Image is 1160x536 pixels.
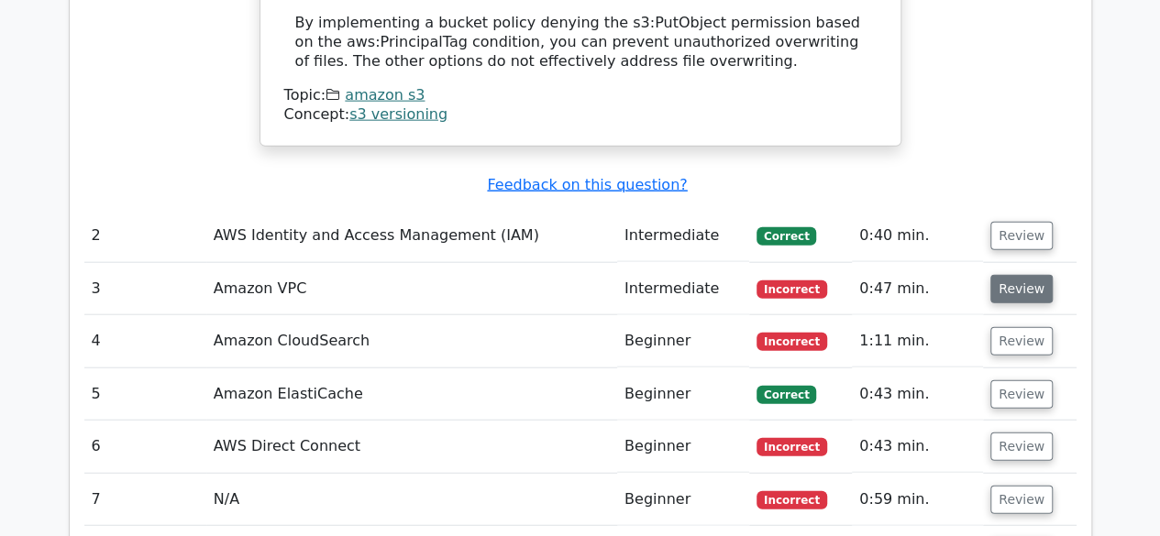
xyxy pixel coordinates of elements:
[757,386,816,404] span: Correct
[617,368,749,421] td: Beginner
[284,105,877,125] div: Concept:
[617,210,749,262] td: Intermediate
[852,421,983,473] td: 0:43 min.
[206,474,617,526] td: N/A
[852,315,983,367] td: 1:11 min.
[852,210,983,262] td: 0:40 min.
[617,315,749,367] td: Beginner
[990,432,1053,461] button: Review
[757,333,827,351] span: Incorrect
[206,263,617,315] td: Amazon VPC
[617,263,749,315] td: Intermediate
[990,380,1053,409] button: Review
[852,368,983,421] td: 0:43 min.
[206,421,617,473] td: AWS Direct Connect
[206,315,617,367] td: Amazon CloudSearch
[284,86,877,105] div: Topic:
[206,210,617,262] td: AWS Identity and Access Management (IAM)
[990,275,1053,303] button: Review
[84,263,206,315] td: 3
[487,176,687,193] a: Feedback on this question?
[990,222,1053,250] button: Review
[84,474,206,526] td: 7
[345,86,425,104] a: amazon s3
[84,315,206,367] td: 4
[757,227,816,246] span: Correct
[84,368,206,421] td: 5
[757,280,827,299] span: Incorrect
[617,474,749,526] td: Beginner
[206,368,617,421] td: Amazon ElastiCache
[84,210,206,262] td: 2
[295,14,866,71] div: By implementing a bucket policy denying the s3:PutObject permission based on the aws:PrincipalTag...
[852,263,983,315] td: 0:47 min.
[990,327,1053,356] button: Review
[349,105,447,123] a: s3 versioning
[852,474,983,526] td: 0:59 min.
[990,486,1053,514] button: Review
[617,421,749,473] td: Beginner
[84,421,206,473] td: 6
[757,438,827,456] span: Incorrect
[757,491,827,509] span: Incorrect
